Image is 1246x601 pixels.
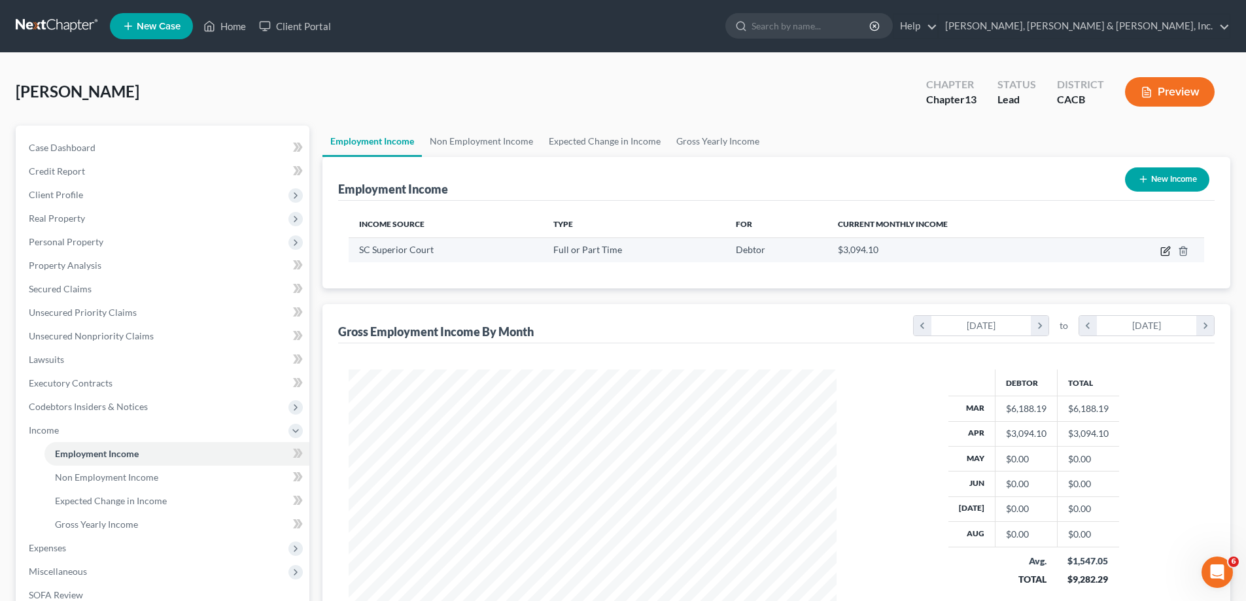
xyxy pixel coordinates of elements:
[736,244,765,255] span: Debtor
[55,519,138,530] span: Gross Yearly Income
[1031,316,1048,335] i: chevron_right
[997,92,1036,107] div: Lead
[1067,555,1109,568] div: $1,547.05
[1005,573,1047,586] div: TOTAL
[44,442,309,466] a: Employment Income
[1057,522,1119,547] td: $0.00
[16,82,139,101] span: [PERSON_NAME]
[948,496,995,521] th: [DATE]
[18,277,309,301] a: Secured Claims
[948,472,995,496] th: Jun
[29,307,137,318] span: Unsecured Priority Claims
[995,369,1057,396] th: Debtor
[29,566,87,577] span: Miscellaneous
[44,513,309,536] a: Gross Yearly Income
[18,160,309,183] a: Credit Report
[422,126,541,157] a: Non Employment Income
[1057,77,1104,92] div: District
[359,219,424,229] span: Income Source
[1097,316,1197,335] div: [DATE]
[1006,427,1047,440] div: $3,094.10
[55,495,167,506] span: Expected Change in Income
[137,22,181,31] span: New Case
[18,301,309,324] a: Unsecured Priority Claims
[18,324,309,348] a: Unsecured Nonpriority Claims
[29,213,85,224] span: Real Property
[668,126,767,157] a: Gross Yearly Income
[29,542,66,553] span: Expenses
[939,14,1230,38] a: [PERSON_NAME], [PERSON_NAME] & [PERSON_NAME], Inc.
[29,142,95,153] span: Case Dashboard
[997,77,1036,92] div: Status
[1057,369,1119,396] th: Total
[1125,77,1215,107] button: Preview
[1057,496,1119,521] td: $0.00
[29,354,64,365] span: Lawsuits
[197,14,252,38] a: Home
[1006,402,1047,415] div: $6,188.19
[948,421,995,446] th: Apr
[1057,421,1119,446] td: $3,094.10
[1057,396,1119,421] td: $6,188.19
[736,219,752,229] span: For
[55,472,158,483] span: Non Employment Income
[44,466,309,489] a: Non Employment Income
[44,489,309,513] a: Expected Change in Income
[553,219,573,229] span: Type
[1202,557,1233,588] iframe: Intercom live chat
[359,244,434,255] span: SC Superior Court
[948,522,995,547] th: Aug
[838,219,948,229] span: Current Monthly Income
[838,244,878,255] span: $3,094.10
[1057,92,1104,107] div: CACB
[29,283,92,294] span: Secured Claims
[29,165,85,177] span: Credit Report
[1125,167,1209,192] button: New Income
[1228,557,1239,567] span: 6
[338,324,534,339] div: Gross Employment Income By Month
[926,77,977,92] div: Chapter
[1057,446,1119,471] td: $0.00
[1079,316,1097,335] i: chevron_left
[948,396,995,421] th: Mar
[18,136,309,160] a: Case Dashboard
[553,244,622,255] span: Full or Part Time
[893,14,937,38] a: Help
[1006,453,1047,466] div: $0.00
[926,92,977,107] div: Chapter
[29,189,83,200] span: Client Profile
[931,316,1031,335] div: [DATE]
[55,448,139,459] span: Employment Income
[914,316,931,335] i: chevron_left
[29,260,101,271] span: Property Analysis
[252,14,337,38] a: Client Portal
[338,181,448,197] div: Employment Income
[541,126,668,157] a: Expected Change in Income
[1057,472,1119,496] td: $0.00
[18,254,309,277] a: Property Analysis
[1060,319,1068,332] span: to
[29,424,59,436] span: Income
[1005,555,1047,568] div: Avg.
[29,377,112,388] span: Executory Contracts
[29,330,154,341] span: Unsecured Nonpriority Claims
[18,371,309,395] a: Executory Contracts
[29,401,148,412] span: Codebtors Insiders & Notices
[965,93,977,105] span: 13
[752,14,871,38] input: Search by name...
[1006,502,1047,515] div: $0.00
[29,236,103,247] span: Personal Property
[1196,316,1214,335] i: chevron_right
[29,589,83,600] span: SOFA Review
[1067,573,1109,586] div: $9,282.29
[18,348,309,371] a: Lawsuits
[322,126,422,157] a: Employment Income
[948,446,995,471] th: May
[1006,477,1047,490] div: $0.00
[1006,528,1047,541] div: $0.00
